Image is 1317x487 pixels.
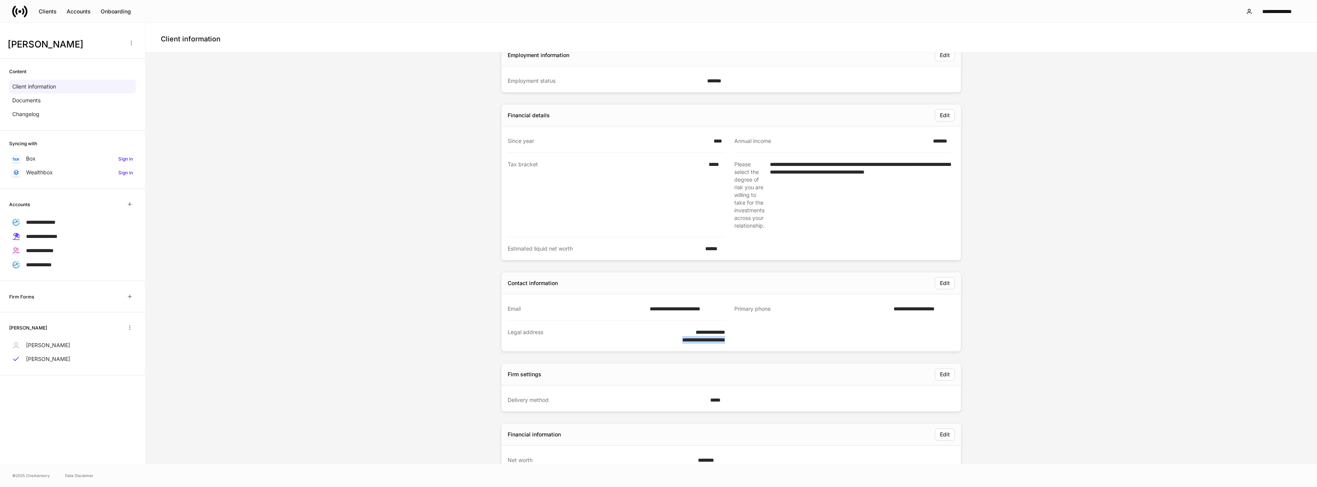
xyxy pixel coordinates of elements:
[508,77,703,85] div: Employment status
[9,324,47,331] h6: [PERSON_NAME]
[508,112,550,119] div: Financial details
[9,140,37,147] h6: Syncing with
[508,161,704,229] div: Tax bracket
[508,431,561,438] div: Financial information
[26,341,70,349] p: [PERSON_NAME]
[9,293,34,300] h6: Firm Forms
[508,279,558,287] div: Contact information
[118,169,133,176] h6: Sign in
[734,161,765,230] div: Please select the degree of risk you are willing to take for the investments across your relation...
[508,51,569,59] div: Employment information
[9,68,26,75] h6: Content
[508,456,693,464] div: Net worth
[101,8,131,15] div: Onboarding
[12,472,50,479] span: © 2025 OneAdvisory
[940,279,950,287] div: Edit
[734,137,928,145] div: Annual income
[12,110,39,118] p: Changelog
[734,305,889,313] div: Primary phone
[508,396,706,404] div: Delivery method
[940,112,950,119] div: Edit
[12,97,41,104] p: Documents
[508,328,663,344] div: Legal address
[67,8,91,15] div: Accounts
[13,157,19,161] img: oYqM9ojoZLfzCHUefNbBcWHcyDPbQKagtYciMC8pFl3iZXy3dU33Uwy+706y+0q2uJ1ghNQf2OIHrSh50tUd9HaB5oMc62p0G...
[161,34,221,44] h4: Client information
[8,38,122,51] h3: [PERSON_NAME]
[26,355,70,363] p: [PERSON_NAME]
[508,245,701,253] div: Estimated liquid net worth
[940,371,950,378] div: Edit
[940,51,950,59] div: Edit
[118,155,133,162] h6: Sign in
[940,431,950,438] div: Edit
[26,155,36,162] p: Box
[26,169,53,176] p: Wealthbox
[508,305,645,313] div: Email
[12,83,56,90] p: Client information
[65,472,93,479] a: Data Disclaimer
[9,201,30,208] h6: Accounts
[508,137,709,145] div: Since year
[39,8,57,15] div: Clients
[508,371,541,378] div: Firm settings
